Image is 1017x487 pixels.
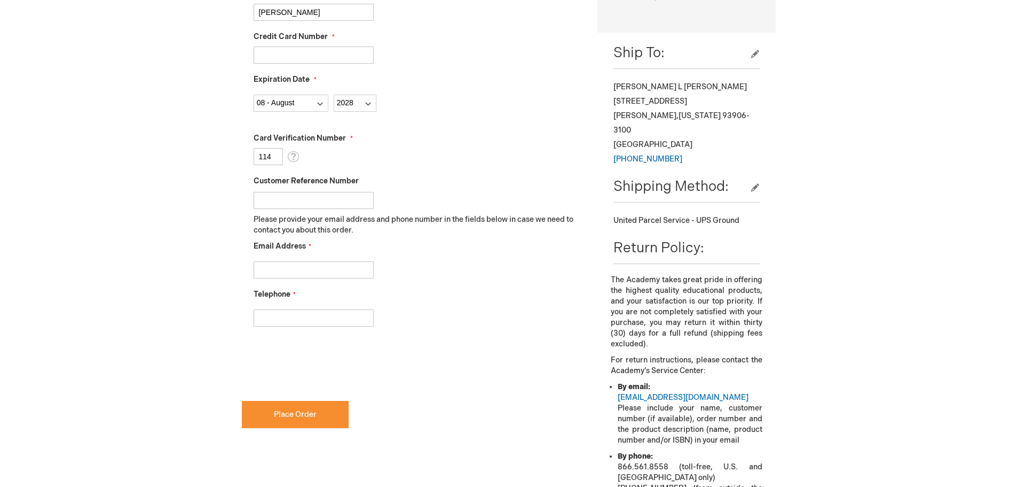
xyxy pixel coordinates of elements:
[611,355,762,376] p: For return instructions, please contact the Academy’s Service Center:
[618,382,762,446] li: Please include your name, customer number (if available), order number and the product descriptio...
[679,111,721,120] span: [US_STATE]
[254,32,328,41] span: Credit Card Number
[274,410,317,419] span: Place Order
[254,214,582,236] p: Please provide your email address and phone number in the fields below in case we need to contact...
[254,47,374,64] input: Credit Card Number
[242,344,404,385] iframe: reCAPTCHA
[254,290,290,299] span: Telephone
[254,75,310,84] span: Expiration Date
[618,452,653,461] strong: By phone:
[613,240,704,257] span: Return Policy:
[613,179,729,195] span: Shipping Method:
[242,401,349,428] button: Place Order
[613,216,739,225] span: United Parcel Service - UPS Ground
[254,176,359,185] span: Customer Reference Number
[618,382,650,391] strong: By email:
[254,134,346,143] span: Card Verification Number
[254,242,306,251] span: Email Address
[613,154,682,164] a: [PHONE_NUMBER]
[254,148,283,165] input: Card Verification Number
[613,80,759,166] div: [PERSON_NAME] L [PERSON_NAME] [STREET_ADDRESS] [PERSON_NAME] , 93906-3100 [GEOGRAPHIC_DATA]
[618,393,748,402] a: [EMAIL_ADDRESS][DOMAIN_NAME]
[611,275,762,350] p: The Academy takes great pride in offering the highest quality educational products, and your sati...
[613,45,665,61] span: Ship To:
